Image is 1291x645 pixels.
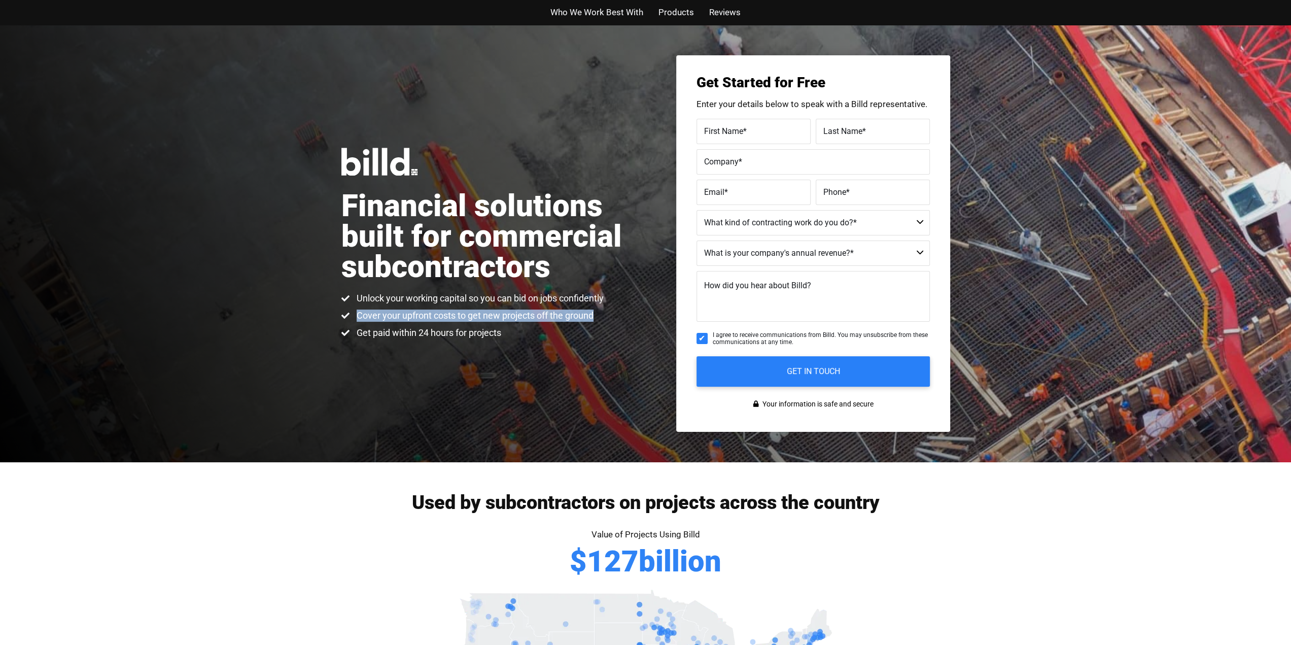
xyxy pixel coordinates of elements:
[639,547,721,576] span: billion
[550,5,643,20] a: Who We Work Best With
[704,281,811,290] span: How did you hear about Billd?
[354,327,501,339] span: Get paid within 24 hours for projects
[696,356,930,387] input: GET IN TOUCH
[704,126,743,135] span: First Name
[696,76,930,90] h3: Get Started for Free
[823,187,846,196] span: Phone
[696,100,930,109] p: Enter your details below to speak with a Billd representative.
[341,493,950,512] h2: Used by subcontractors on projects across the country
[713,331,930,346] span: I agree to receive communications from Billd. You may unsubscribe from these communications at an...
[704,187,724,196] span: Email
[591,529,700,539] span: Value of Projects Using Billd
[587,547,639,576] span: 127
[704,156,739,166] span: Company
[823,126,862,135] span: Last Name
[760,397,874,412] span: Your information is safe and secure
[341,191,646,282] h1: Financial solutions built for commercial subcontractors
[354,292,604,304] span: Unlock your working capital so you can bid on jobs confidently
[696,333,708,344] input: I agree to receive communications from Billd. You may unsubscribe from these communications at an...
[709,5,741,20] a: Reviews
[570,547,587,576] span: $
[658,5,694,20] a: Products
[354,310,594,322] span: Cover your upfront costs to get new projects off the ground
